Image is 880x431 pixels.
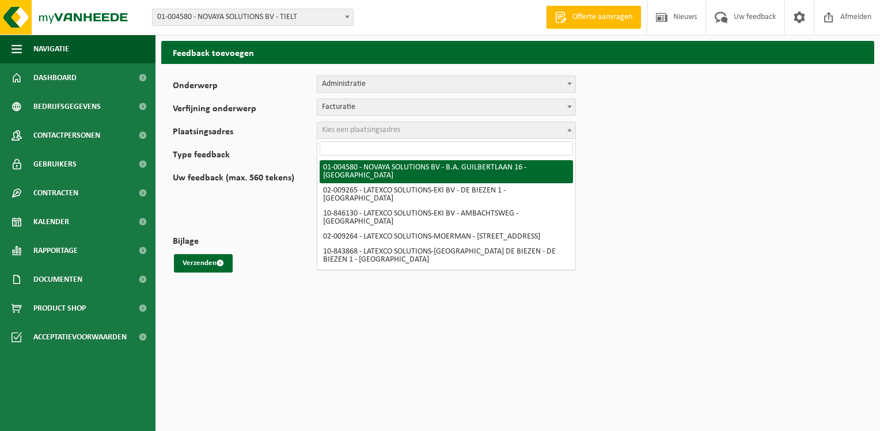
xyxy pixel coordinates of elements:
[173,150,317,162] label: Type feedback
[322,126,400,134] span: Kies een plaatsingsadres
[173,127,317,139] label: Plaatsingsadres
[153,9,353,25] span: 01-004580 - NOVAYA SOLUTIONS BV - TIELT
[320,206,573,229] li: 10-846130 - LATEXCO SOLUTIONS-EKI BV - AMBACHTSWEG - [GEOGRAPHIC_DATA]
[317,75,576,93] span: Administratie
[546,6,641,29] a: Offerte aanvragen
[152,9,354,26] span: 01-004580 - NOVAYA SOLUTIONS BV - TIELT
[33,35,69,63] span: Navigatie
[33,236,78,265] span: Rapportage
[317,99,576,116] span: Facturatie
[570,12,635,23] span: Offerte aanvragen
[33,323,127,351] span: Acceptatievoorwaarden
[320,183,573,206] li: 02-009265 - LATEXCO SOLUTIONS-EKI BV - DE BIEZEN 1 - [GEOGRAPHIC_DATA]
[161,41,874,63] h2: Feedback toevoegen
[174,254,233,273] button: Verzenden
[320,160,573,183] li: 01-004580 - NOVAYA SOLUTIONS BV - B.A. GUILBERTLAAN 16 - [GEOGRAPHIC_DATA]
[33,121,100,150] span: Contactpersonen
[317,76,575,92] span: Administratie
[173,173,317,225] label: Uw feedback (max. 560 tekens)
[320,244,573,267] li: 10-843868 - LATEXCO SOLUTIONS-[GEOGRAPHIC_DATA] DE BIEZEN - DE BIEZEN 1 - [GEOGRAPHIC_DATA]
[317,99,575,115] span: Facturatie
[33,294,86,323] span: Product Shop
[33,150,77,179] span: Gebruikers
[173,237,317,248] label: Bijlage
[33,265,82,294] span: Documenten
[173,81,317,93] label: Onderwerp
[173,104,317,116] label: Verfijning onderwerp
[33,179,78,207] span: Contracten
[33,207,69,236] span: Kalender
[33,92,101,121] span: Bedrijfsgegevens
[33,63,77,92] span: Dashboard
[320,229,573,244] li: 02-009264 - LATEXCO SOLUTIONS-MOERMAN - [STREET_ADDRESS]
